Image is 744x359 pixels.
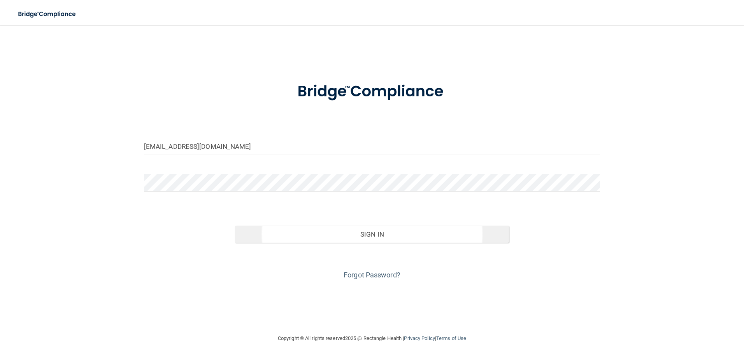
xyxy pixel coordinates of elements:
[344,271,400,279] a: Forgot Password?
[436,335,466,341] a: Terms of Use
[12,6,83,22] img: bridge_compliance_login_screen.278c3ca4.svg
[281,71,463,112] img: bridge_compliance_login_screen.278c3ca4.svg
[235,226,509,243] button: Sign In
[144,138,600,155] input: Email
[230,326,514,351] div: Copyright © All rights reserved 2025 @ Rectangle Health | |
[404,335,435,341] a: Privacy Policy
